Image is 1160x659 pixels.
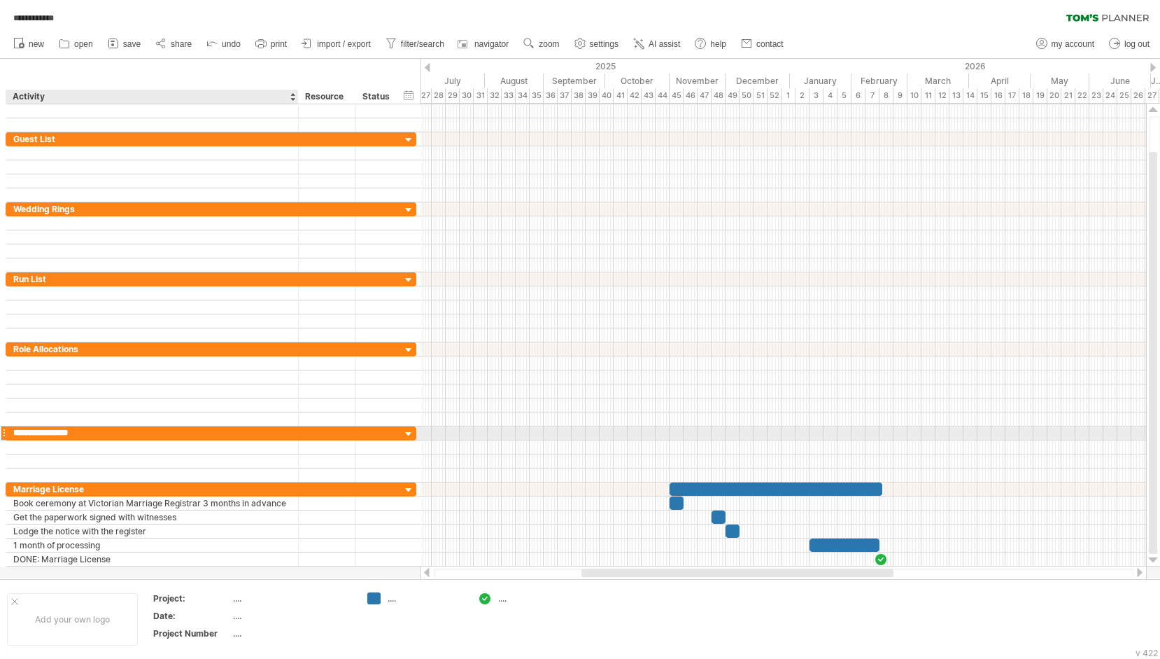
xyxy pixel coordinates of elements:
div: 9 [893,88,907,103]
div: 2025 [59,59,790,74]
div: 1 [781,88,795,103]
span: settings [590,39,618,49]
span: print [271,39,287,49]
div: 4 [823,88,837,103]
div: Run List [13,272,291,286]
div: 49 [726,88,740,103]
div: Project: [153,592,230,604]
span: contact [756,39,784,49]
div: .... [233,610,351,622]
span: navigator [474,39,509,49]
div: September 2025 [544,74,605,88]
span: filter/search [401,39,444,49]
div: 26 [1131,88,1145,103]
div: 6 [851,88,865,103]
div: 23 [1089,88,1103,103]
div: Wedding Rings [13,202,291,216]
div: 52 [768,88,781,103]
div: 42 [628,88,642,103]
a: help [691,35,730,53]
div: Add your own logo [7,593,138,646]
div: 32 [488,88,502,103]
div: 1 month of processing [13,539,291,552]
span: new [29,39,44,49]
div: 48 [712,88,726,103]
div: 30 [460,88,474,103]
div: v 422 [1136,648,1158,658]
a: share [152,35,196,53]
div: 11 [921,88,935,103]
div: 27 [418,88,432,103]
div: 3 [809,88,823,103]
div: Get the paperwork signed with witnesses [13,511,291,524]
a: AI assist [630,35,684,53]
div: Lodge the notice with the register [13,525,291,538]
div: Guest List [13,132,291,146]
div: 34 [516,88,530,103]
div: January 2026 [790,74,851,88]
div: 27 [1145,88,1159,103]
div: 38 [572,88,586,103]
a: navigator [455,35,513,53]
a: undo [203,35,245,53]
div: July 2025 [420,74,485,88]
span: my account [1052,39,1094,49]
div: DONE: Marriage License [13,553,291,566]
div: 35 [530,88,544,103]
div: 46 [684,88,698,103]
div: 19 [1033,88,1047,103]
div: 47 [698,88,712,103]
div: 14 [963,88,977,103]
div: 25 [1117,88,1131,103]
div: 10 [907,88,921,103]
div: 39 [586,88,600,103]
div: 40 [600,88,614,103]
div: Book ceremony at Victorian Marriage Registrar 3 months in advance [13,497,291,510]
a: contact [737,35,788,53]
span: zoom [539,39,559,49]
div: .... [498,592,574,604]
div: 5 [837,88,851,103]
div: 15 [977,88,991,103]
a: open [55,35,97,53]
div: 8 [879,88,893,103]
span: save [123,39,141,49]
div: Resource [305,90,348,104]
div: May 2026 [1031,74,1089,88]
div: December 2025 [726,74,790,88]
div: 51 [754,88,768,103]
a: log out [1105,35,1154,53]
div: 7 [865,88,879,103]
div: 33 [502,88,516,103]
span: AI assist [649,39,680,49]
div: 13 [949,88,963,103]
div: 18 [1019,88,1033,103]
span: share [171,39,192,49]
a: import / export [298,35,375,53]
div: 43 [642,88,656,103]
span: log out [1124,39,1150,49]
div: 31 [474,88,488,103]
div: 36 [544,88,558,103]
div: Status [362,90,393,104]
div: Activity [13,90,290,104]
a: filter/search [382,35,448,53]
a: my account [1033,35,1098,53]
div: November 2025 [670,74,726,88]
div: 17 [1005,88,1019,103]
span: import / export [317,39,371,49]
div: June 2026 [1089,74,1151,88]
span: help [710,39,726,49]
div: 24 [1103,88,1117,103]
div: April 2026 [969,74,1031,88]
a: new [10,35,48,53]
div: 50 [740,88,754,103]
div: .... [233,592,351,604]
div: .... [233,627,351,639]
div: 45 [670,88,684,103]
a: print [252,35,291,53]
div: Date: [153,610,230,622]
div: 44 [656,88,670,103]
div: October 2025 [605,74,670,88]
div: 21 [1061,88,1075,103]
